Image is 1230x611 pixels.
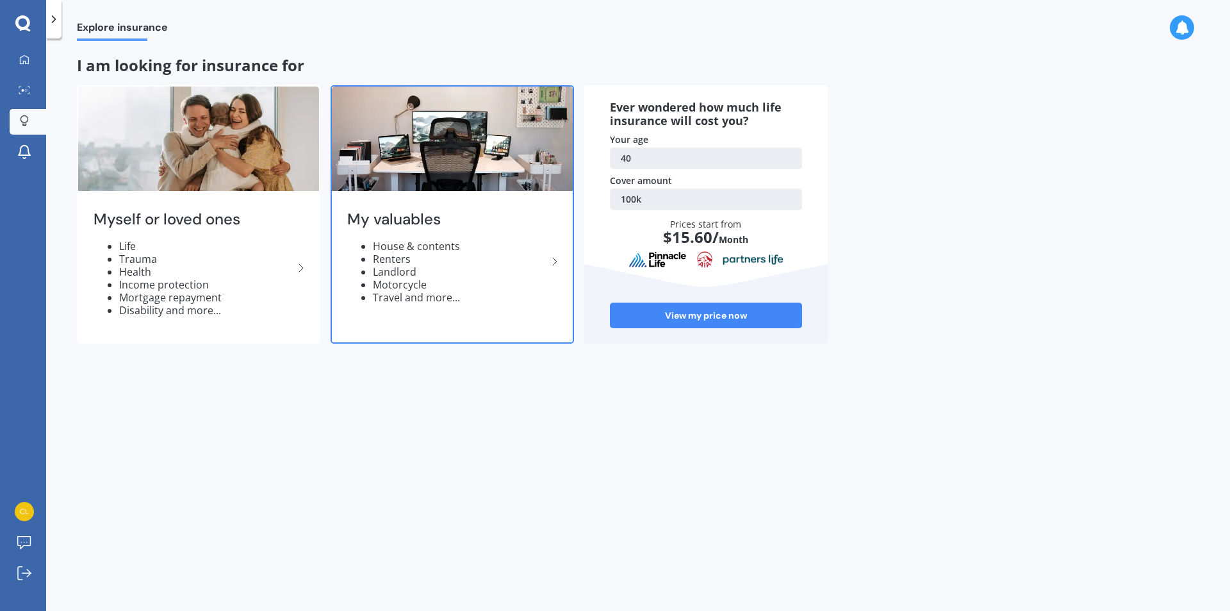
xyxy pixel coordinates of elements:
li: Income protection [119,278,293,291]
li: House & contents [373,240,547,253]
img: Myself or loved ones [78,87,319,191]
li: Mortgage repayment [119,291,293,304]
li: Motorcycle [373,278,547,291]
li: Disability and more... [119,304,293,317]
li: Renters [373,253,547,265]
span: Month [719,233,748,246]
li: Landlord [373,265,547,278]
img: pinnacle [628,251,687,268]
img: aia [697,251,712,268]
li: Travel and more... [373,291,547,304]
span: I am looking for insurance for [77,54,304,76]
img: 021e064cfe1469bf58b3a7fcc6ac7e44 [15,502,34,521]
div: Prices start from [623,218,789,258]
a: 100k [610,188,802,210]
img: My valuables [332,87,573,191]
img: partnersLife [723,254,784,265]
div: Ever wondered how much life insurance will cost you? [610,101,802,128]
li: Health [119,265,293,278]
span: $ 15.60 / [663,226,719,247]
li: Trauma [119,253,293,265]
span: Explore insurance [77,21,168,38]
div: Your age [610,133,802,146]
li: Life [119,240,293,253]
a: View my price now [610,303,802,328]
a: 40 [610,147,802,169]
h2: Myself or loved ones [94,210,293,230]
div: Cover amount [610,174,802,187]
h2: My valuables [347,210,547,230]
